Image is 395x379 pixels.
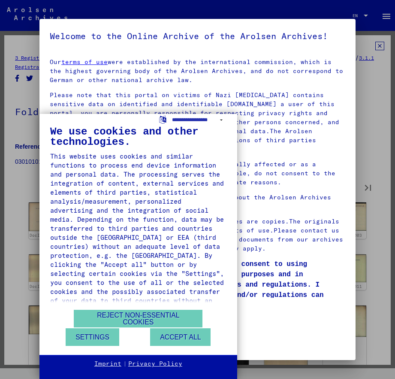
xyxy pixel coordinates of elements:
button: Accept all [150,328,211,346]
div: We use cookies and other technologies. [50,127,226,147]
button: Settings [66,328,119,346]
a: Privacy Policy [128,360,182,368]
button: Reject non-essential cookies [74,310,202,327]
a: Imprint [94,360,121,368]
div: This website uses cookies and similar functions to process end device information and personal da... [50,152,226,314]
